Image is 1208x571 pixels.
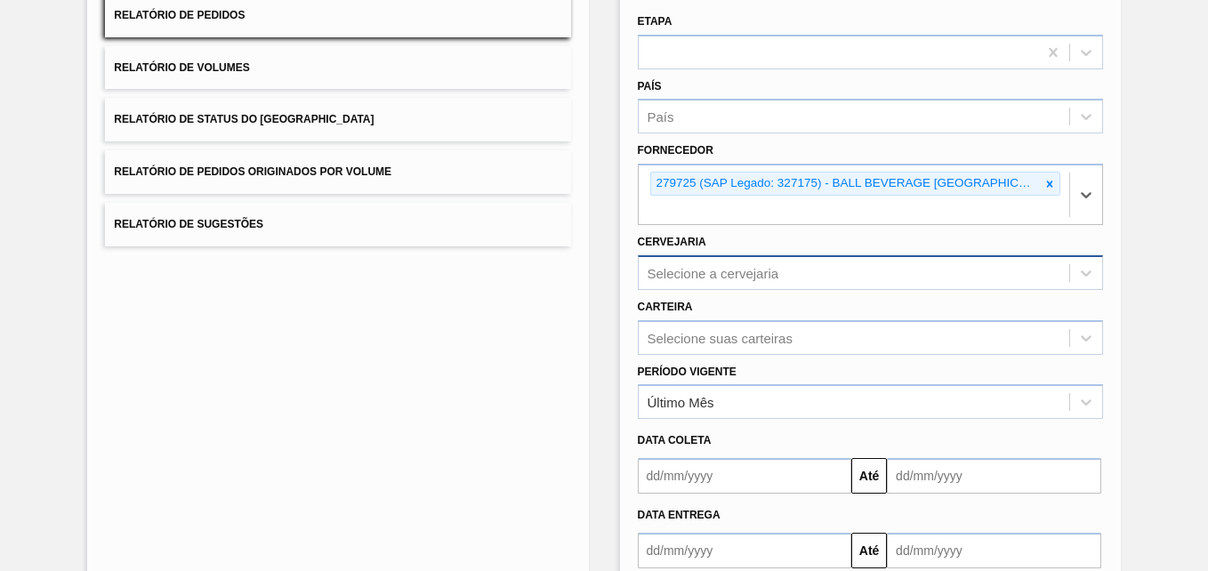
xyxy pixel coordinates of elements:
[105,46,570,90] button: Relatório de Volumes
[638,509,721,521] span: Data entrega
[638,458,852,494] input: dd/mm/yyyy
[638,533,852,568] input: dd/mm/yyyy
[114,113,374,125] span: Relatório de Status do [GEOGRAPHIC_DATA]
[114,218,263,230] span: Relatório de Sugestões
[648,265,779,280] div: Selecione a cervejaria
[638,301,693,313] label: Carteira
[114,9,245,21] span: Relatório de Pedidos
[638,15,672,28] label: Etapa
[851,458,887,494] button: Até
[648,330,793,345] div: Selecione suas carteiras
[105,150,570,194] button: Relatório de Pedidos Originados por Volume
[648,395,714,410] div: Último Mês
[114,61,249,74] span: Relatório de Volumes
[638,434,712,446] span: Data coleta
[105,203,570,246] button: Relatório de Sugestões
[638,236,706,248] label: Cervejaria
[648,109,674,125] div: País
[638,144,713,157] label: Fornecedor
[114,165,391,178] span: Relatório de Pedidos Originados por Volume
[887,458,1101,494] input: dd/mm/yyyy
[638,80,662,92] label: País
[887,533,1101,568] input: dd/mm/yyyy
[651,173,1040,195] div: 279725 (SAP Legado: 327175) - BALL BEVERAGE [GEOGRAPHIC_DATA] SA
[851,533,887,568] button: Até
[105,98,570,141] button: Relatório de Status do [GEOGRAPHIC_DATA]
[638,366,737,378] label: Período Vigente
